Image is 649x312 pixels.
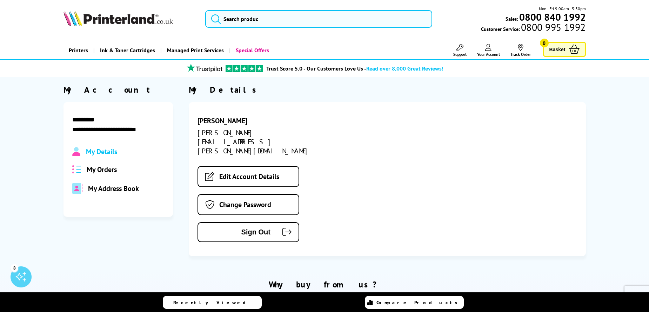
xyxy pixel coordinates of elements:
[198,128,323,155] div: [PERSON_NAME][EMAIL_ADDRESS][PERSON_NAME][DOMAIN_NAME]
[63,11,197,27] a: Printerland Logo
[519,11,586,24] b: 0800 840 1992
[506,15,518,22] span: Sales:
[11,264,18,272] div: 3
[198,194,299,215] a: Change Password
[160,41,229,59] a: Managed Print Services
[163,296,262,309] a: Recently Viewed
[477,52,500,57] span: Your Account
[510,44,531,57] a: Track Order
[229,41,274,59] a: Special Offers
[72,165,81,173] img: all-order.svg
[72,183,83,194] img: address-book-duotone-solid.svg
[63,84,173,95] div: My Account
[543,42,586,57] a: Basket 0
[453,44,467,57] a: Support
[173,299,253,306] span: Recently Viewed
[86,147,117,156] span: My Details
[209,228,270,236] span: Sign Out
[100,41,155,59] span: Ink & Toner Cartridges
[63,279,586,290] h2: Why buy from us?
[87,165,117,174] span: My Orders
[183,64,226,72] img: trustpilot rating
[539,5,586,12] span: Mon - Fri 9:00am - 5:30pm
[540,39,549,47] span: 0
[205,10,432,28] input: Search produc
[266,65,443,72] a: Trust Score 5.0 - Our Customers Love Us -Read over 8,000 Great Reviews!
[63,41,93,59] a: Printers
[549,45,566,54] span: Basket
[198,222,299,242] button: Sign Out
[518,14,586,20] a: 0800 840 1992
[63,11,173,26] img: Printerland Logo
[365,296,464,309] a: Compare Products
[93,41,160,59] a: Ink & Toner Cartridges
[198,166,299,187] a: Edit Account Details
[226,65,263,72] img: trustpilot rating
[198,116,323,125] div: [PERSON_NAME]
[376,299,461,306] span: Compare Products
[481,24,586,32] span: Customer Service:
[477,44,500,57] a: Your Account
[72,147,80,156] img: Profile.svg
[453,52,467,57] span: Support
[520,24,586,31] span: 0800 995 1992
[88,184,139,193] span: My Address Book
[189,84,586,95] div: My Details
[366,65,443,72] span: Read over 8,000 Great Reviews!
